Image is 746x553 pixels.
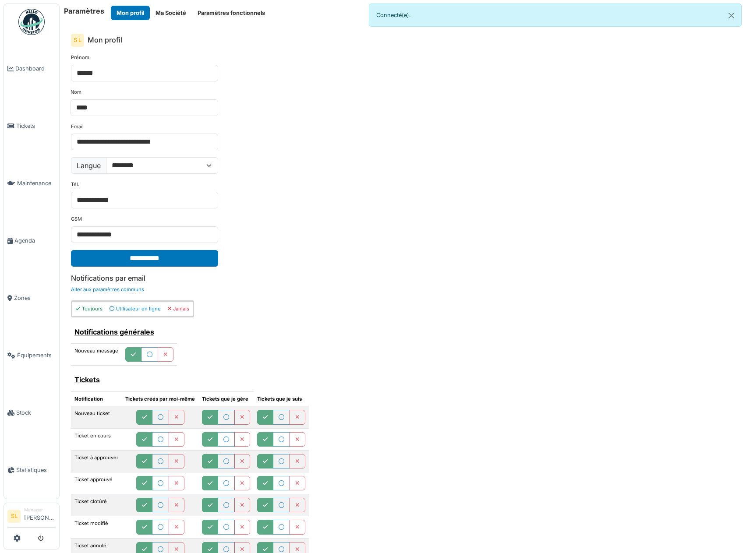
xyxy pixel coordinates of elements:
div: Manager [24,507,56,513]
button: Ma Société [150,6,192,20]
td: Nouveau ticket [71,406,122,428]
span: Tickets [16,122,56,130]
label: Nouveau message [74,347,118,355]
a: Agenda [4,212,59,269]
label: Prénom [71,54,89,61]
a: Dashboard [4,40,59,97]
label: Nom [71,88,81,96]
th: Tickets créés par moi-même [122,391,198,406]
span: Dashboard [15,64,56,73]
label: Langue [71,157,106,174]
span: Zones [14,294,56,302]
label: Tél. [71,181,79,188]
a: SL Manager[PERSON_NAME] [7,507,56,528]
a: Maintenance [4,155,59,212]
div: Toujours [76,305,103,313]
button: Mon profil [111,6,150,20]
a: Équipements [4,327,59,384]
h6: Notifications par email [71,274,735,282]
li: SL [7,510,21,523]
label: Email [71,123,84,130]
th: Notification [71,391,122,406]
a: Statistiques [4,441,59,499]
td: Ticket clotûré [71,494,122,516]
a: Zones [4,269,59,327]
h6: Notifications générales [74,328,173,336]
span: Équipements [17,351,56,359]
td: Ticket à approuver [71,450,122,472]
a: Tickets [4,97,59,155]
li: [PERSON_NAME] [24,507,56,525]
div: Utilisateur en ligne [110,305,161,313]
label: GSM [71,215,82,223]
a: Aller aux paramètres communs [71,286,144,292]
span: Statistiques [16,466,56,474]
img: Badge_color-CXgf-gQk.svg [18,9,45,35]
span: Agenda [14,236,56,245]
div: Jamais [168,305,189,313]
th: Tickets que je suis [254,391,309,406]
th: Tickets que je gère [198,391,254,406]
h6: Tickets [74,376,250,384]
div: Connecté(e). [369,4,742,27]
button: Paramètres fonctionnels [192,6,271,20]
h6: Paramètres [64,7,104,15]
div: S L [71,34,84,47]
td: Ticket modifié [71,516,122,538]
button: Close [721,4,741,27]
span: Stock [16,409,56,417]
h6: Mon profil [88,36,122,44]
td: Ticket en cours [71,428,122,450]
td: Ticket approuvé [71,472,122,494]
a: Stock [4,384,59,441]
span: Maintenance [17,179,56,187]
